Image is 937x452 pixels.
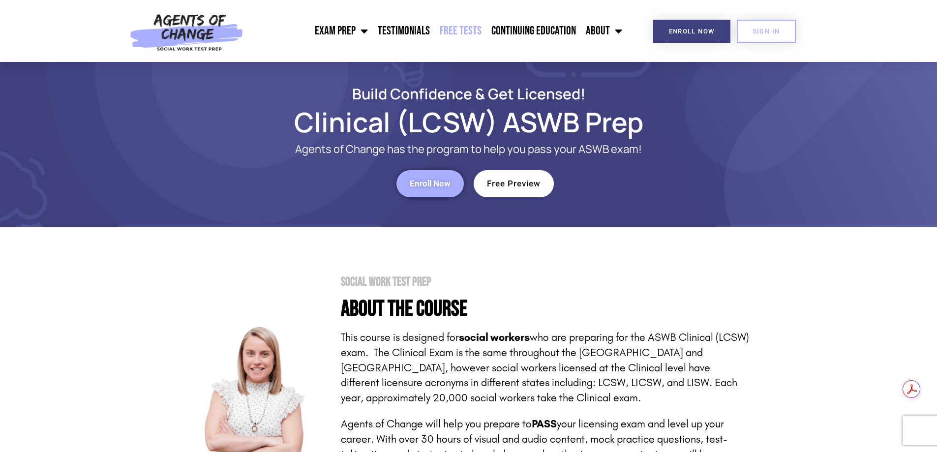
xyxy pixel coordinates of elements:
a: About [581,19,627,43]
a: Free Tests [435,19,486,43]
strong: PASS [532,418,557,430]
strong: social workers [459,331,530,344]
nav: Menu [248,19,627,43]
h2: Social Work Test Prep [341,276,749,288]
a: Exam Prep [310,19,373,43]
span: SIGN IN [753,28,780,34]
h4: About the Course [341,298,749,320]
a: Continuing Education [486,19,581,43]
a: Free Preview [474,170,554,197]
a: Testimonials [373,19,435,43]
span: Enroll Now [669,28,715,34]
span: Free Preview [487,180,541,188]
h1: Clinical (LCSW) ASWB Prep [188,111,749,133]
a: SIGN IN [737,20,796,43]
p: Agents of Change has the program to help you pass your ASWB exam! [228,143,710,155]
span: Enroll Now [410,180,451,188]
p: This course is designed for who are preparing for the ASWB Clinical (LCSW) exam. The Clinical Exa... [341,330,749,406]
a: Enroll Now [653,20,730,43]
h2: Build Confidence & Get Licensed! [188,87,749,101]
a: Enroll Now [396,170,464,197]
